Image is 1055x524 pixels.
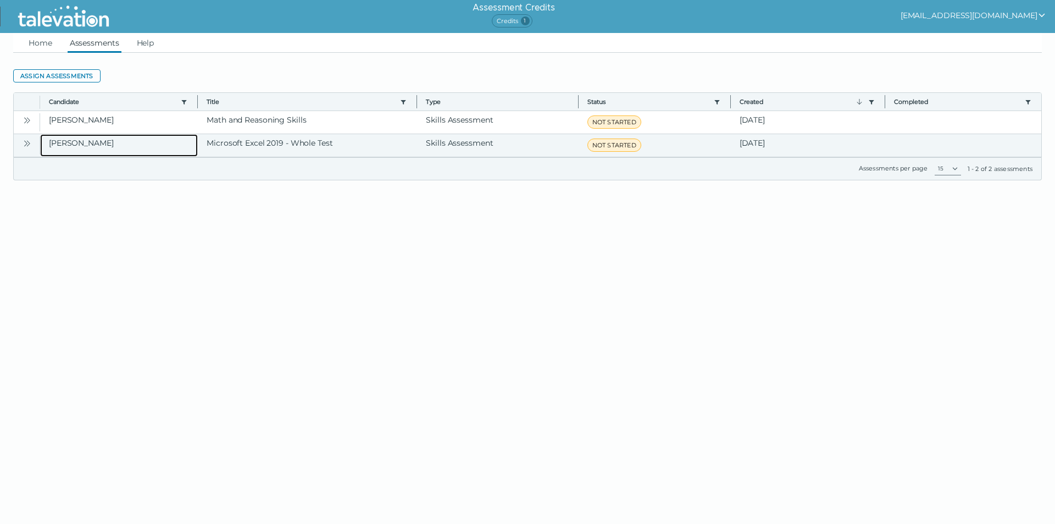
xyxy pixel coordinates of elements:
[40,111,198,134] clr-dg-cell: [PERSON_NAME]
[20,113,34,126] button: Open
[901,9,1046,22] button: show user actions
[135,33,157,53] a: Help
[20,136,34,150] button: Open
[198,134,417,157] clr-dg-cell: Microsoft Excel 2019 - Whole Test
[492,14,532,27] span: Credits
[426,97,569,106] span: Type
[521,16,530,25] span: 1
[49,97,176,106] button: Candidate
[23,116,31,125] cds-icon: Open
[13,69,101,82] button: Assign assessments
[413,90,420,113] button: Column resize handle
[473,1,554,14] h6: Assessment Credits
[727,90,734,113] button: Column resize handle
[968,164,1032,173] div: 1 - 2 of 2 assessments
[859,164,928,172] label: Assessments per page
[13,3,114,30] img: Talevation_Logo_Transparent_white.png
[68,33,121,53] a: Assessments
[587,139,641,152] span: NOT STARTED
[740,97,864,106] button: Created
[417,111,578,134] clr-dg-cell: Skills Assessment
[587,97,709,106] button: Status
[198,111,417,134] clr-dg-cell: Math and Reasoning Skills
[894,97,1020,106] button: Completed
[207,97,396,106] button: Title
[575,90,582,113] button: Column resize handle
[26,33,54,53] a: Home
[587,115,641,129] span: NOT STARTED
[417,134,578,157] clr-dg-cell: Skills Assessment
[23,139,31,148] cds-icon: Open
[731,111,885,134] clr-dg-cell: [DATE]
[881,90,889,113] button: Column resize handle
[40,134,198,157] clr-dg-cell: [PERSON_NAME]
[731,134,885,157] clr-dg-cell: [DATE]
[194,90,201,113] button: Column resize handle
